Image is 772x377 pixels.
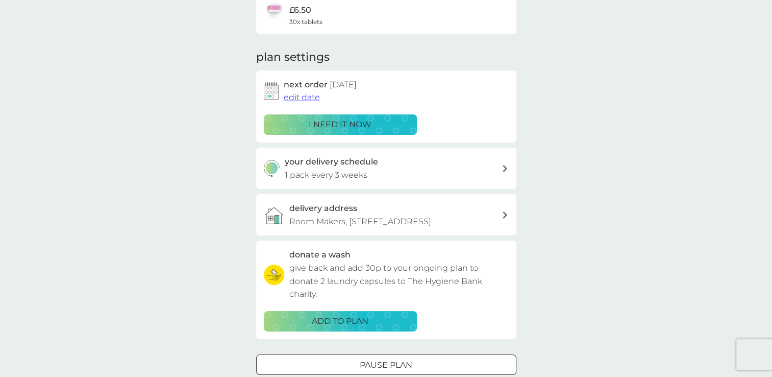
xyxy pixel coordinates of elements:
[360,359,412,372] p: Pause plan
[309,118,371,131] p: i need it now
[289,4,311,17] p: £6.50
[284,78,357,91] h2: next order
[289,202,357,215] h3: delivery address
[285,169,367,182] p: 1 pack every 3 weeks
[312,315,368,328] p: ADD TO PLAN
[256,148,516,189] button: your delivery schedule1 pack every 3 weeks
[284,91,320,104] button: edit date
[289,262,509,301] p: give back and add 30p to your ongoing plan to donate 2 laundry capsules to The Hygiene Bank charity.
[330,80,357,89] span: [DATE]
[256,194,516,235] a: delivery addressRoom Makers, [STREET_ADDRESS]
[285,155,378,169] h3: your delivery schedule
[256,355,516,375] button: Pause plan
[284,92,320,102] span: edit date
[289,248,351,262] h3: donate a wash
[289,17,322,27] span: 30x tablets
[264,114,417,135] button: i need it now
[264,311,417,332] button: ADD TO PLAN
[256,50,330,65] h2: plan settings
[289,215,431,228] p: Room Makers, [STREET_ADDRESS]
